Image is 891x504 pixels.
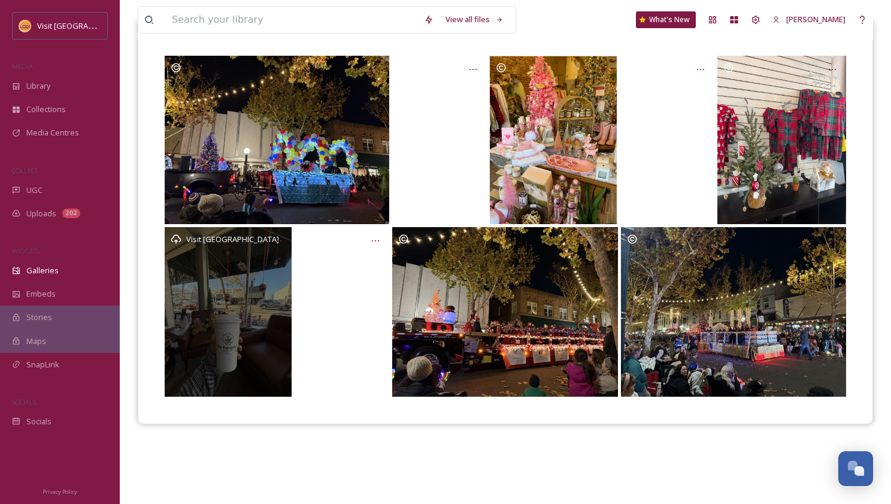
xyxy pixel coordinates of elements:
span: Galleries [26,265,59,276]
span: SOCIALS [12,397,36,406]
a: View all files [440,8,510,31]
a: Visit [GEOGRAPHIC_DATA] [163,227,293,396]
span: SnapLink [26,359,59,370]
span: Collections [26,104,66,115]
input: Search your library [166,7,418,33]
span: Uploads [26,208,56,219]
a: What's New [636,11,696,28]
img: Square%20Social%20Visit%20Lodi.png [19,20,31,32]
button: Open Chat [838,451,873,486]
span: Library [26,80,50,92]
a: [PERSON_NAME] [766,8,851,31]
span: Privacy Policy [43,488,77,496]
span: Media Centres [26,127,79,138]
span: COLLECT [12,166,38,175]
span: Socials [26,416,51,427]
span: Embeds [26,288,56,300]
span: Visit [GEOGRAPHIC_DATA] [37,20,130,31]
span: WIDGETS [12,246,40,255]
span: [PERSON_NAME] [786,14,845,25]
span: Stories [26,312,52,323]
a: Privacy Policy [43,484,77,498]
span: UGC [26,185,43,196]
div: 202 [62,209,80,218]
span: Visit [GEOGRAPHIC_DATA] [186,234,279,245]
span: MEDIA [12,62,33,71]
span: Maps [26,336,46,347]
